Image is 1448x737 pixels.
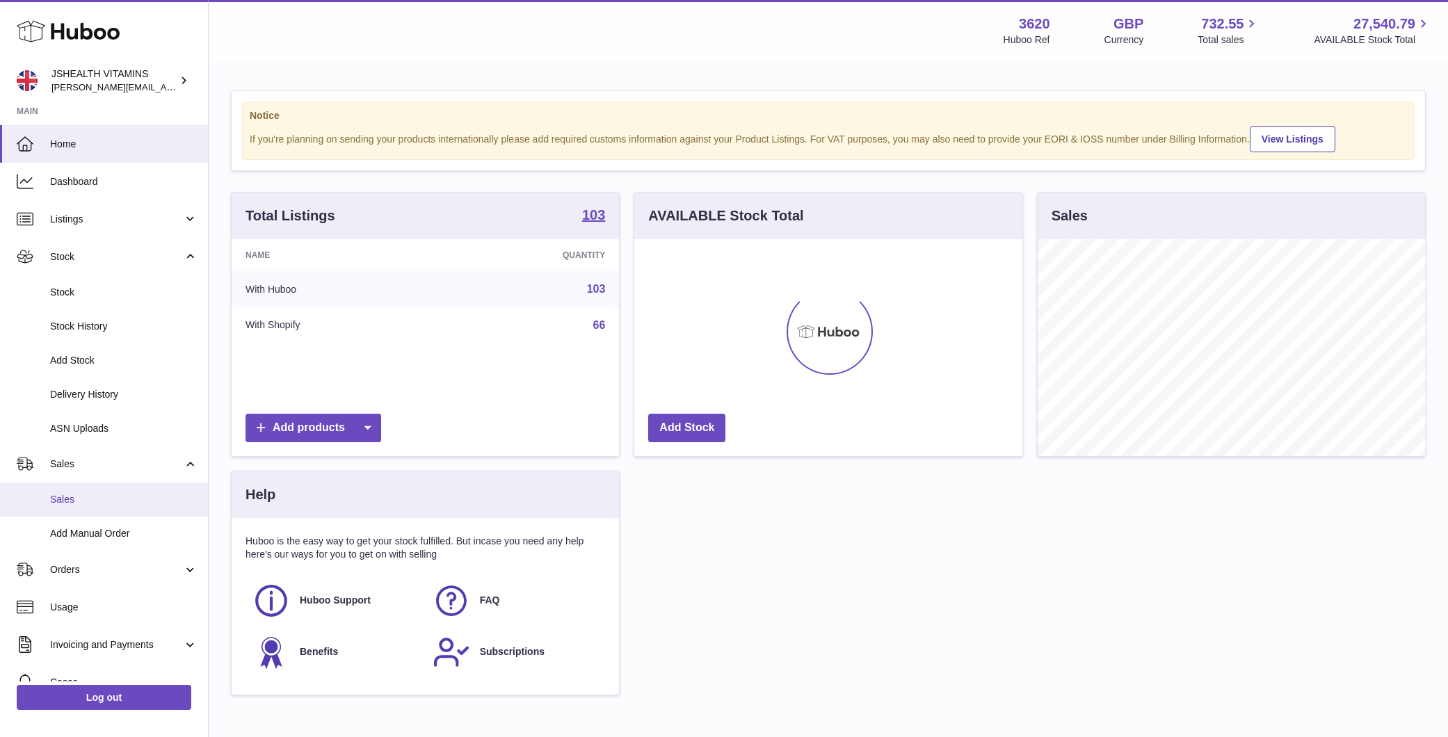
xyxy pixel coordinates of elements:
[246,535,605,561] p: Huboo is the easy way to get your stock fulfilled. But incase you need any help here's our ways f...
[1019,15,1050,33] strong: 3620
[50,527,198,540] span: Add Manual Order
[582,208,605,222] strong: 103
[433,633,599,671] a: Subscriptions
[1314,15,1431,47] a: 27,540.79 AVAILABLE Stock Total
[50,563,183,576] span: Orders
[50,175,198,188] span: Dashboard
[250,109,1407,122] strong: Notice
[50,493,198,506] span: Sales
[50,354,198,367] span: Add Stock
[252,633,419,671] a: Benefits
[232,307,441,343] td: With Shopify
[250,124,1407,152] div: If you're planning on sending your products internationally please add required customs informati...
[593,319,606,331] a: 66
[17,685,191,710] a: Log out
[51,67,177,94] div: JSHEALTH VITAMINS
[17,70,38,91] img: francesca@jshealthvitamins.com
[480,645,545,658] span: Subscriptions
[1052,206,1088,225] h3: Sales
[50,250,183,264] span: Stock
[246,206,335,225] h3: Total Listings
[480,594,500,607] span: FAQ
[648,206,803,225] h3: AVAILABLE Stock Total
[300,645,338,658] span: Benefits
[433,582,599,619] a: FAQ
[252,582,419,619] a: Huboo Support
[232,271,441,307] td: With Huboo
[1201,15,1244,33] span: 732.55
[50,388,198,401] span: Delivery History
[1104,33,1144,47] div: Currency
[1198,33,1260,47] span: Total sales
[1353,15,1415,33] span: 27,540.79
[1250,126,1335,152] a: View Listings
[648,414,725,442] a: Add Stock
[50,457,183,471] span: Sales
[1314,33,1431,47] span: AVAILABLE Stock Total
[50,676,198,689] span: Cases
[232,239,441,271] th: Name
[50,320,198,333] span: Stock History
[1004,33,1050,47] div: Huboo Ref
[246,485,275,504] h3: Help
[246,414,381,442] a: Add products
[50,138,198,151] span: Home
[441,239,620,271] th: Quantity
[50,601,198,614] span: Usage
[582,208,605,225] a: 103
[50,638,183,651] span: Invoicing and Payments
[50,286,198,299] span: Stock
[300,594,371,607] span: Huboo Support
[51,81,279,92] span: [PERSON_NAME][EMAIL_ADDRESS][DOMAIN_NAME]
[587,283,606,295] a: 103
[50,422,198,435] span: ASN Uploads
[1113,15,1143,33] strong: GBP
[50,213,183,226] span: Listings
[1198,15,1260,47] a: 732.55 Total sales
